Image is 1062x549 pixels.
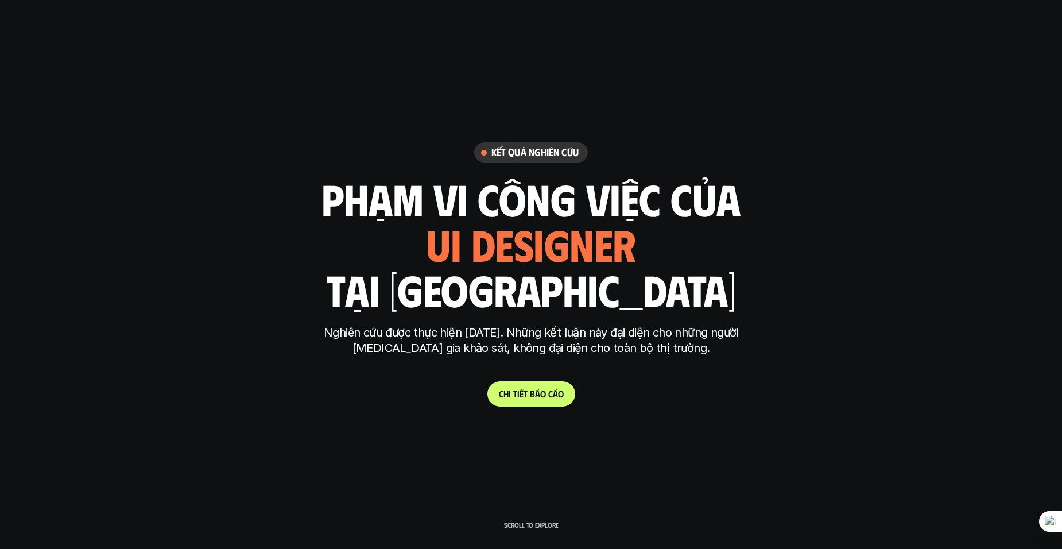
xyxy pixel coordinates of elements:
[524,388,528,399] span: t
[530,388,535,399] span: b
[316,325,746,356] p: Nghiên cứu được thực hiện [DATE]. Những kết luận này đại diện cho những người [MEDICAL_DATA] gia ...
[517,388,520,399] span: i
[520,388,524,399] span: ế
[491,146,579,159] h6: Kết quả nghiên cứu
[535,388,540,399] span: á
[553,388,558,399] span: á
[321,175,741,223] h1: phạm vi công việc của
[487,381,575,407] a: Chitiếtbáocáo
[558,388,564,399] span: o
[548,388,553,399] span: c
[513,388,517,399] span: t
[540,388,546,399] span: o
[503,388,509,399] span: h
[504,521,559,529] p: Scroll to explore
[327,265,736,314] h1: tại [GEOGRAPHIC_DATA]
[499,388,503,399] span: C
[509,388,511,399] span: i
